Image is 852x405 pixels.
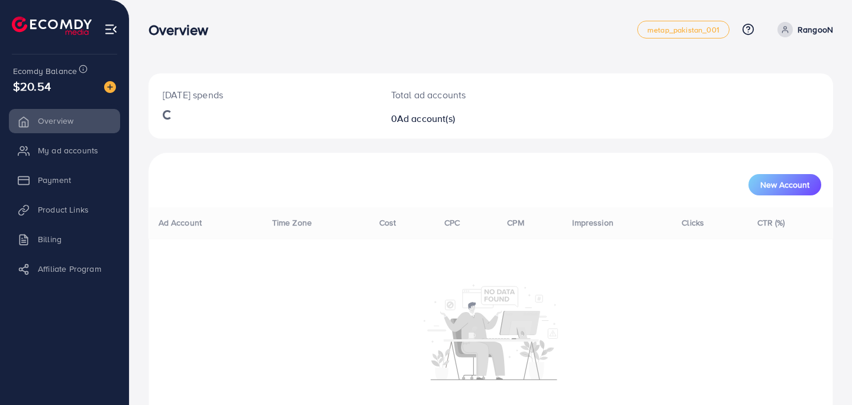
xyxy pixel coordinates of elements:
[12,17,92,35] img: logo
[637,21,730,38] a: metap_pakistan_001
[104,81,116,93] img: image
[13,65,77,77] span: Ecomdy Balance
[163,88,363,102] p: [DATE] spends
[397,112,455,125] span: Ad account(s)
[760,181,809,189] span: New Account
[748,174,821,195] button: New Account
[149,21,218,38] h3: Overview
[104,22,118,36] img: menu
[798,22,833,37] p: RangooN
[773,22,833,37] a: RangooN
[391,113,534,124] h2: 0
[391,88,534,102] p: Total ad accounts
[13,78,51,95] span: $20.54
[647,26,719,34] span: metap_pakistan_001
